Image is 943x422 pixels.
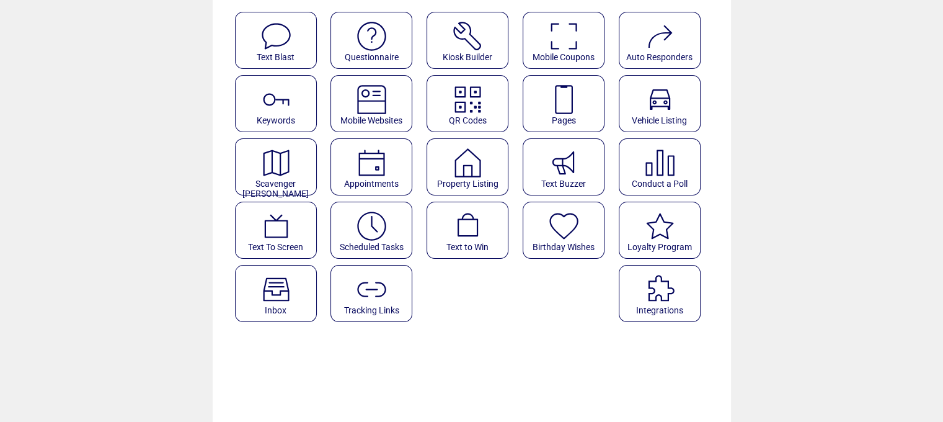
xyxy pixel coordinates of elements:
img: property-listing.svg [451,146,484,179]
span: Scavenger [PERSON_NAME] [242,179,309,199]
img: text-to-screen.svg [260,210,293,243]
span: Inbox [265,305,286,315]
a: Property Listing [427,138,516,195]
img: keywords.svg [260,83,293,116]
a: Kiosk Builder [427,12,516,69]
span: Text to Win [446,242,489,252]
span: Conduct a Poll [632,179,688,189]
img: coupons.svg [547,20,580,53]
a: Mobile Websites [330,75,420,132]
span: Loyalty Program [627,242,692,252]
a: Appointments [330,138,420,195]
img: mobile-websites.svg [355,83,388,116]
img: scavenger.svg [260,146,293,179]
img: birthday-wishes.svg [547,210,580,243]
img: poll.svg [644,146,676,179]
a: Text Blast [235,12,325,69]
span: Scheduled Tasks [340,242,404,252]
img: links.svg [355,273,388,306]
a: Text To Screen [235,202,325,259]
img: integrations.svg [644,273,676,306]
a: Vehicle Listing [619,75,709,132]
img: Inbox.svg [260,273,293,306]
a: Loyalty Program [619,202,709,259]
span: Property Listing [437,179,498,189]
a: Text to Win [427,202,516,259]
a: Questionnaire [330,12,420,69]
span: Text To Screen [248,242,303,252]
a: QR Codes [427,75,516,132]
span: Keywords [257,115,295,125]
img: scheduled-tasks.svg [355,210,388,243]
span: Tracking Links [344,305,399,315]
span: Questionnaire [345,52,399,62]
span: Appointments [344,179,399,189]
img: qr.svg [451,83,484,116]
img: landing-pages.svg [547,83,580,116]
img: text-blast.svg [260,20,293,53]
img: text-to-win.svg [451,210,484,243]
span: Auto Responders [626,52,693,62]
img: auto-responders.svg [644,20,676,53]
span: Integrations [636,305,683,315]
span: Mobile Websites [340,115,402,125]
a: Tracking Links [330,265,420,322]
a: Scavenger [PERSON_NAME] [235,138,325,195]
img: loyalty-program.svg [644,210,676,243]
img: questionnaire.svg [355,20,388,53]
a: Mobile Coupons [523,12,613,69]
span: Text Blast [257,52,294,62]
span: Mobile Coupons [533,52,595,62]
img: text-buzzer.svg [547,146,580,179]
a: Scheduled Tasks [330,202,420,259]
span: Vehicle Listing [632,115,687,125]
span: Birthday Wishes [533,242,595,252]
a: Conduct a Poll [619,138,709,195]
span: Kiosk Builder [443,52,492,62]
a: Auto Responders [619,12,709,69]
a: Inbox [235,265,325,322]
a: Pages [523,75,613,132]
a: Text Buzzer [523,138,613,195]
img: tool%201.svg [451,20,484,53]
span: Pages [551,115,575,125]
span: Text Buzzer [541,179,586,189]
img: vehicle-listing.svg [644,83,676,116]
a: Integrations [619,265,709,322]
a: Birthday Wishes [523,202,613,259]
a: Keywords [235,75,325,132]
span: QR Codes [449,115,487,125]
img: appointments.svg [355,146,388,179]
